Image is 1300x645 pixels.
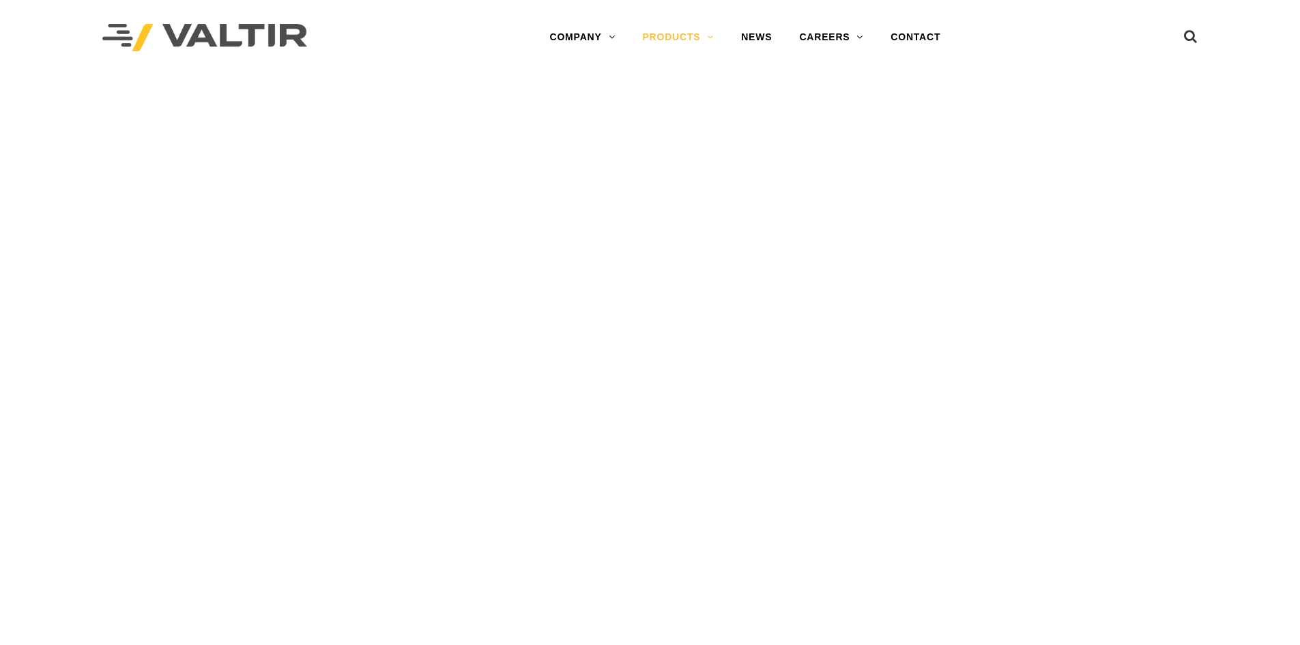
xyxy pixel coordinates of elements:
img: Valtir [102,24,307,52]
a: PRODUCTS [629,24,727,51]
a: COMPANY [536,24,629,51]
a: CONTACT [877,24,954,51]
a: CAREERS [785,24,877,51]
a: NEWS [727,24,785,51]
